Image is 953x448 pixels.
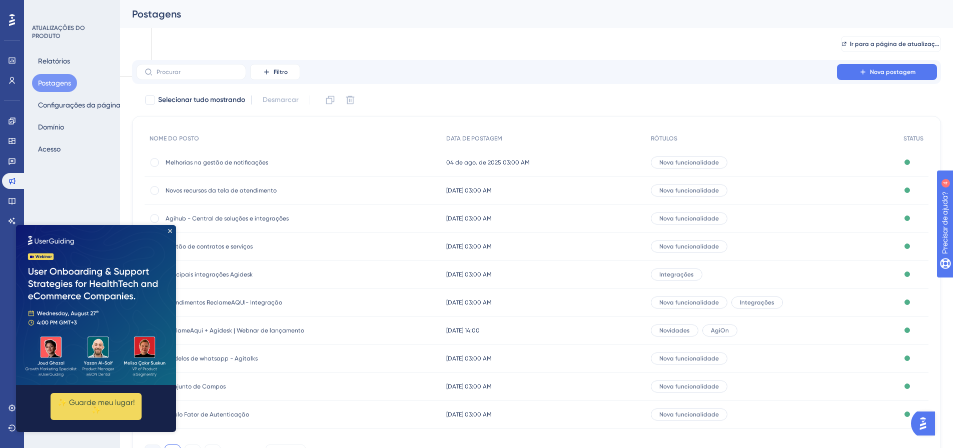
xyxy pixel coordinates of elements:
[263,95,299,104] font: Desmarcar
[166,271,253,278] font: Principais integrações Agidesk
[446,383,492,390] font: [DATE] 03:00 AM
[446,135,502,142] font: DATA DE POSTAGEM
[24,4,86,12] font: Precisar de ajuda?
[446,215,492,222] font: [DATE] 03:00 AM
[659,355,719,362] font: Nova funcionalidade
[38,123,64,131] font: Domínio
[166,243,253,250] font: Gestão de contratos e serviços
[93,6,96,11] font: 4
[158,95,245,104] font: Selecionar tudo mostrando
[659,299,719,306] font: Nova funcionalidade
[837,64,937,80] button: Nova postagem
[157,68,238,75] input: Procurar
[132,8,181,20] font: Postagens
[446,159,530,166] font: 04 de ago. de 2025 03:00 AM
[711,327,729,334] font: AgiOn
[166,383,226,390] font: Conjunto de Campos
[32,74,77,92] button: Postagens
[903,135,923,142] font: STATUS
[38,57,70,65] font: Relatórios
[166,215,289,222] font: Agihub - Central de soluções e integrações
[841,36,941,52] button: Ir para a página de atualizações do produto
[38,145,61,153] font: Acesso
[446,187,492,194] font: [DATE] 03:00 AM
[166,411,249,418] font: Duplo Fator de Autenticação
[38,79,71,87] font: Postagens
[446,243,492,250] font: [DATE] 03:00 AM
[166,355,258,362] font: Modelos de whatsapp - Agitalks
[150,135,199,142] font: NOME DO POSTO
[870,68,915,75] font: Nova postagem
[740,299,774,306] font: Integrações
[446,411,492,418] font: [DATE] 03:00 AM
[38,101,121,109] font: Configurações da página
[659,243,719,250] font: Nova funcionalidade
[659,271,694,278] font: Integrações
[32,52,76,70] button: Relatórios
[42,173,119,189] font: ✨ Guarde meu lugar!✨
[250,64,300,80] button: Filtro
[32,140,67,158] button: Acesso
[659,327,690,334] font: Novidades
[32,96,127,114] button: Configurações da página
[659,159,719,166] font: Nova funcionalidade
[659,411,719,418] font: Nova funcionalidade
[166,159,268,166] font: Melhorias na gestão de notificações
[166,327,304,334] font: ReclameAqui + Agidesk | Webnar de lançamento
[446,355,492,362] font: [DATE] 03:00 AM
[258,91,304,109] button: Desmarcar
[32,118,70,136] button: Domínio
[446,327,480,334] font: [DATE] 14:00
[35,168,126,195] button: ✨ Guarde meu lugar!✨
[166,299,282,306] font: Atendimentos ReclameAQUI- Integração
[659,215,719,222] font: Nova funcionalidade
[651,135,677,142] font: RÓTULOS
[32,24,85,39] font: ATUALIZAÇÕES DO PRODUTO
[274,68,288,75] font: Filtro
[659,383,719,390] font: Nova funcionalidade
[659,187,719,194] font: Nova funcionalidade
[446,299,492,306] font: [DATE] 03:00 AM
[911,408,941,438] iframe: Iniciador do Assistente de IA do UserGuiding
[152,4,156,8] div: Fechar visualização
[446,271,492,278] font: [DATE] 03:00 AM
[166,187,277,194] font: Novos recursos da tela de atendimento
